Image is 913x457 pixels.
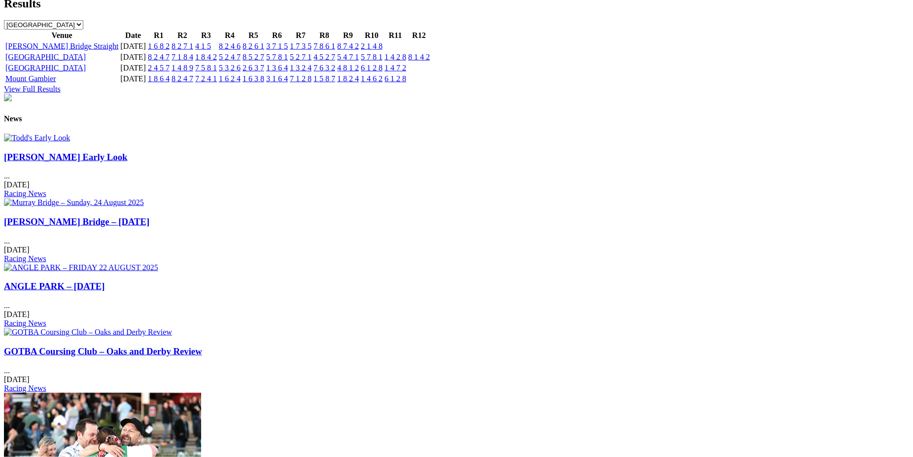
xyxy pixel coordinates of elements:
[172,74,193,83] a: 8 2 4 7
[408,31,430,40] th: R12
[4,328,172,337] img: GOTBA Coursing Club – Oaks and Derby Review
[289,31,312,40] th: R7
[266,74,288,83] a: 3 1 6 4
[172,42,193,50] a: 8 2 7 1
[172,53,193,61] a: 7 1 8 4
[219,53,241,61] a: 5 2 4 7
[147,31,170,40] th: R1
[4,152,127,162] a: [PERSON_NAME] Early Look
[5,53,86,61] a: [GEOGRAPHIC_DATA]
[4,246,30,254] span: [DATE]
[148,74,170,83] a: 1 8 6 4
[4,346,909,393] div: ...
[148,64,170,72] a: 2 4 5 7
[5,64,86,72] a: [GEOGRAPHIC_DATA]
[337,42,359,50] a: 8 7 4 2
[242,31,265,40] th: R5
[361,64,383,72] a: 6 1 2 8
[195,31,217,40] th: R3
[4,198,144,207] img: Murray Bridge – Sunday, 24 August 2025
[408,53,430,61] a: 8 1 4 2
[266,42,288,50] a: 3 7 1 5
[219,42,241,50] a: 8 2 4 6
[337,31,359,40] th: R9
[290,74,312,83] a: 7 1 2 8
[195,53,217,61] a: 1 8 4 2
[5,74,56,83] a: Mount Gambier
[195,64,217,72] a: 7 5 8 1
[4,281,909,328] div: ...
[195,42,211,50] a: 4 1 5
[385,64,406,72] a: 1 4 7 2
[4,180,30,189] span: [DATE]
[4,114,909,123] h4: News
[243,64,264,72] a: 2 6 3 7
[385,53,406,61] a: 1 4 2 8
[313,31,336,40] th: R8
[4,319,46,327] a: Racing News
[361,53,383,61] a: 5 7 8 1
[148,53,170,61] a: 8 2 4 7
[4,134,70,142] img: Todd's Early Look
[243,74,264,83] a: 1 6 3 8
[172,64,193,72] a: 1 4 8 9
[120,63,146,73] td: [DATE]
[4,375,30,384] span: [DATE]
[5,31,119,40] th: Venue
[243,53,264,61] a: 8 5 2 7
[4,310,30,318] span: [DATE]
[219,74,241,83] a: 1 6 2 4
[314,64,335,72] a: 7 6 3 2
[4,152,909,199] div: ...
[4,189,46,198] a: Racing News
[314,74,335,83] a: 1 5 8 7
[266,53,288,61] a: 5 7 8 1
[337,74,359,83] a: 1 8 2 4
[314,42,335,50] a: 7 8 6 1
[4,216,909,263] div: ...
[4,85,61,93] a: View Full Results
[120,52,146,62] td: [DATE]
[4,263,158,272] img: ANGLE PARK – FRIDAY 22 AUGUST 2025
[337,53,359,61] a: 5 4 7 1
[148,42,170,50] a: 1 6 8 2
[266,64,288,72] a: 1 3 6 4
[290,64,312,72] a: 1 3 2 4
[361,74,383,83] a: 1 4 6 2
[4,384,46,392] a: Racing News
[290,42,312,50] a: 1 7 3 5
[290,53,312,61] a: 5 2 7 1
[120,74,146,84] td: [DATE]
[384,31,407,40] th: R11
[195,74,217,83] a: 7 2 4 1
[4,346,202,356] a: GOTBA Coursing Club – Oaks and Derby Review
[4,94,12,102] img: chasers_homepage.jpg
[337,64,359,72] a: 4 8 1 2
[243,42,264,50] a: 8 2 6 1
[219,64,241,72] a: 5 3 2 6
[360,31,383,40] th: R10
[5,42,118,50] a: [PERSON_NAME] Bridge Straight
[120,31,146,40] th: Date
[218,31,241,40] th: R4
[266,31,288,40] th: R6
[385,74,406,83] a: 6 1 2 8
[4,281,105,291] a: ANGLE PARK – [DATE]
[4,216,149,227] a: [PERSON_NAME] Bridge – [DATE]
[314,53,335,61] a: 4 5 2 7
[4,254,46,263] a: Racing News
[120,41,146,51] td: [DATE]
[361,42,383,50] a: 2 1 4 8
[171,31,194,40] th: R2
